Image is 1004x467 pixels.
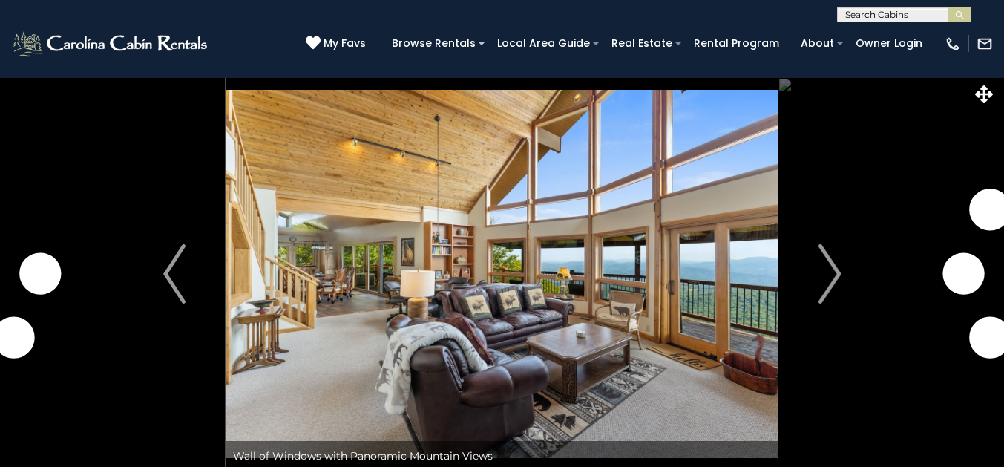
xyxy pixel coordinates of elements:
[848,32,930,55] a: Owner Login
[945,36,961,52] img: phone-regular-white.png
[384,32,483,55] a: Browse Rentals
[793,32,841,55] a: About
[324,36,366,51] span: My Favs
[306,36,370,52] a: My Favs
[977,36,993,52] img: mail-regular-white.png
[11,29,211,59] img: White-1-2.png
[604,32,680,55] a: Real Estate
[163,244,186,304] img: arrow
[490,32,597,55] a: Local Area Guide
[818,244,841,304] img: arrow
[686,32,787,55] a: Rental Program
